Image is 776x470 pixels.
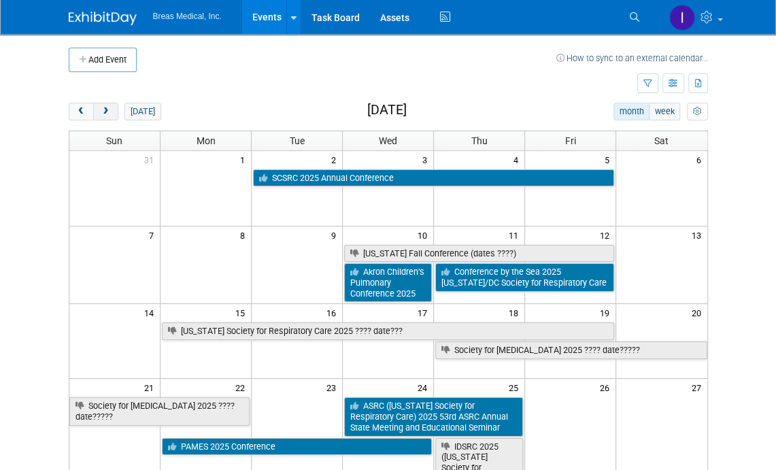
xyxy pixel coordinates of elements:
span: 14 [143,304,160,321]
button: next [93,103,118,120]
span: Mon [197,135,216,146]
button: prev [69,103,94,120]
a: Conference by the Sea 2025 [US_STATE]/DC Society for Respiratory Care [435,263,614,291]
span: 7 [148,226,160,244]
span: Sun [106,135,122,146]
span: 11 [507,226,524,244]
button: Add Event [69,48,137,72]
a: [US_STATE] Fall Conference (dates ????) [344,245,614,263]
img: ExhibitDay [69,12,137,25]
span: 23 [325,379,342,396]
span: Wed [379,135,397,146]
span: 25 [507,379,524,396]
img: Inga Dolezar [669,5,695,31]
a: Society for [MEDICAL_DATA] 2025 ???? date????? [435,341,707,359]
span: Thu [471,135,488,146]
span: Sat [654,135,669,146]
span: 26 [598,379,615,396]
a: [US_STATE] Society for Respiratory Care 2025 ???? date??? [162,322,614,340]
span: 5 [603,151,615,168]
button: myCustomButton [687,103,707,120]
span: 10 [416,226,433,244]
i: Personalize Calendar [693,107,702,116]
h2: [DATE] [367,103,407,118]
span: 18 [507,304,524,321]
span: 12 [598,226,615,244]
span: 27 [690,379,707,396]
span: 31 [143,151,160,168]
span: 2 [330,151,342,168]
span: 13 [690,226,707,244]
span: 15 [234,304,251,321]
span: 21 [143,379,160,396]
span: 6 [695,151,707,168]
span: 9 [330,226,342,244]
a: SCSRC 2025 Annual Conference [253,169,614,187]
span: 24 [416,379,433,396]
span: 16 [325,304,342,321]
span: 3 [421,151,433,168]
a: Society for [MEDICAL_DATA] 2025 ???? date????? [69,397,250,425]
a: ASRC ([US_STATE] Society for Respiratory Care) 2025 53rd ASRC Annual State Meeting and Educationa... [344,397,523,436]
a: How to sync to an external calendar... [556,53,708,63]
button: [DATE] [124,103,161,120]
a: Akron Children’s Pulmonary Conference 2025 [344,263,432,302]
span: 17 [416,304,433,321]
span: 8 [239,226,251,244]
span: Fri [565,135,576,146]
span: Breas Medical, Inc. [153,12,222,21]
span: 1 [239,151,251,168]
span: 20 [690,304,707,321]
a: PAMES 2025 Conference [162,438,432,456]
span: Tue [290,135,305,146]
button: month [613,103,650,120]
span: 19 [598,304,615,321]
button: week [649,103,680,120]
span: 4 [512,151,524,168]
span: 22 [234,379,251,396]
